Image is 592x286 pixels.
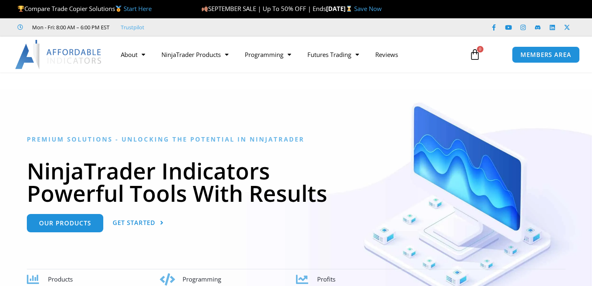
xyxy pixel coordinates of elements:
span: Compare Trade Copier Solutions [17,4,152,13]
a: Futures Trading [299,45,367,64]
a: MEMBERS AREA [512,46,580,63]
img: 🏆 [18,6,24,12]
span: Mon - Fri: 8:00 AM – 6:00 PM EST [30,22,109,32]
nav: Menu [113,45,462,64]
span: 0 [477,46,483,52]
a: Our Products [27,214,103,232]
a: Trustpilot [121,22,144,32]
strong: [DATE] [326,4,354,13]
a: Get Started [113,214,164,232]
a: 0 [457,43,493,66]
a: Reviews [367,45,406,64]
img: 🥇 [115,6,122,12]
h6: Premium Solutions - Unlocking the Potential in NinjaTrader [27,135,566,143]
a: About [113,45,153,64]
h1: NinjaTrader Indicators Powerful Tools With Results [27,159,566,204]
a: NinjaTrader Products [153,45,237,64]
span: Get Started [113,220,155,226]
img: LogoAI | Affordable Indicators – NinjaTrader [15,40,102,69]
span: Profits [317,275,335,283]
span: MEMBERS AREA [520,52,571,58]
span: Products [48,275,73,283]
a: Start Here [124,4,152,13]
span: Programming [183,275,221,283]
span: Our Products [39,220,91,226]
a: Save Now [354,4,382,13]
img: 🍂 [202,6,208,12]
img: ⌛ [346,6,352,12]
span: SEPTEMBER SALE | Up To 50% OFF | Ends [201,4,326,13]
a: Programming [237,45,299,64]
